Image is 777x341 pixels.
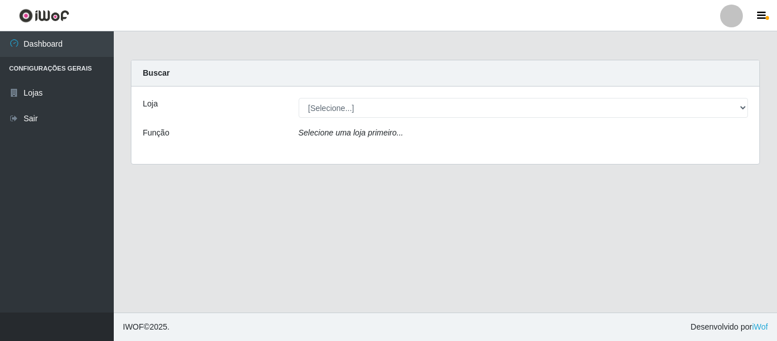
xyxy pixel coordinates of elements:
span: © 2025 . [123,321,170,333]
span: Desenvolvido por [691,321,768,333]
i: Selecione uma loja primeiro... [299,128,403,137]
label: Loja [143,98,158,110]
a: iWof [752,322,768,331]
strong: Buscar [143,68,170,77]
label: Função [143,127,170,139]
img: CoreUI Logo [19,9,69,23]
span: IWOF [123,322,144,331]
